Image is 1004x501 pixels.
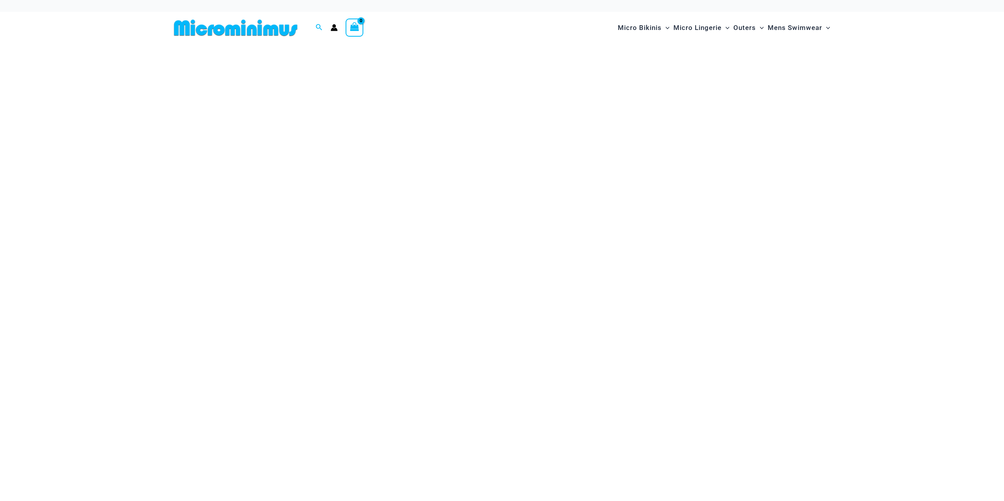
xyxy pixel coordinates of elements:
a: Micro LingerieMenu ToggleMenu Toggle [671,16,731,40]
nav: Site Navigation [615,15,834,41]
span: Menu Toggle [722,18,729,38]
span: Micro Bikinis [618,18,662,38]
a: OutersMenu ToggleMenu Toggle [731,16,766,40]
span: Micro Lingerie [673,18,722,38]
span: Menu Toggle [822,18,830,38]
a: View Shopping Cart, empty [346,19,364,37]
span: Menu Toggle [662,18,669,38]
a: Search icon link [316,23,323,33]
a: Account icon link [331,24,338,31]
a: Micro BikinisMenu ToggleMenu Toggle [616,16,671,40]
span: Outers [733,18,756,38]
img: MM SHOP LOGO FLAT [171,19,301,37]
a: Mens SwimwearMenu ToggleMenu Toggle [766,16,832,40]
span: Mens Swimwear [768,18,822,38]
span: Menu Toggle [756,18,764,38]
